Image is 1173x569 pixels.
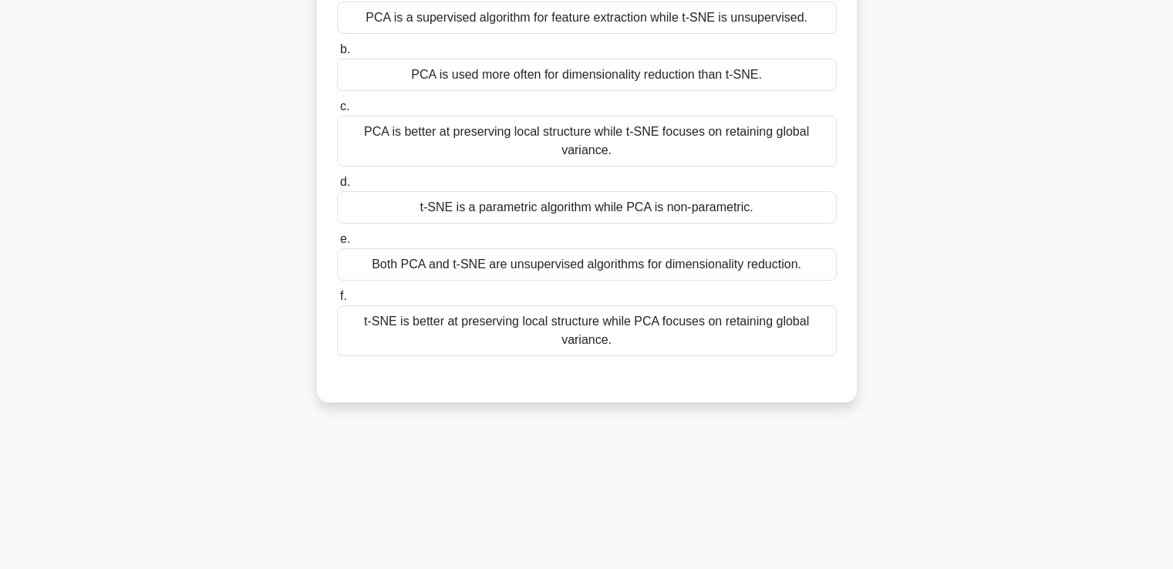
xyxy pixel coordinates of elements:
div: t-SNE is a parametric algorithm while PCA is non-parametric. [337,191,837,224]
div: t-SNE is better at preserving local structure while PCA focuses on retaining global variance. [337,305,837,356]
div: PCA is a supervised algorithm for feature extraction while t-SNE is unsupervised. [337,2,837,34]
span: c. [340,99,349,113]
div: PCA is used more often for dimensionality reduction than t-SNE. [337,59,837,91]
div: PCA is better at preserving local structure while t-SNE focuses on retaining global variance. [337,116,837,167]
span: d. [340,175,350,188]
span: b. [340,42,350,56]
span: e. [340,232,350,245]
span: f. [340,289,347,302]
div: Both PCA and t-SNE are unsupervised algorithms for dimensionality reduction. [337,248,837,281]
